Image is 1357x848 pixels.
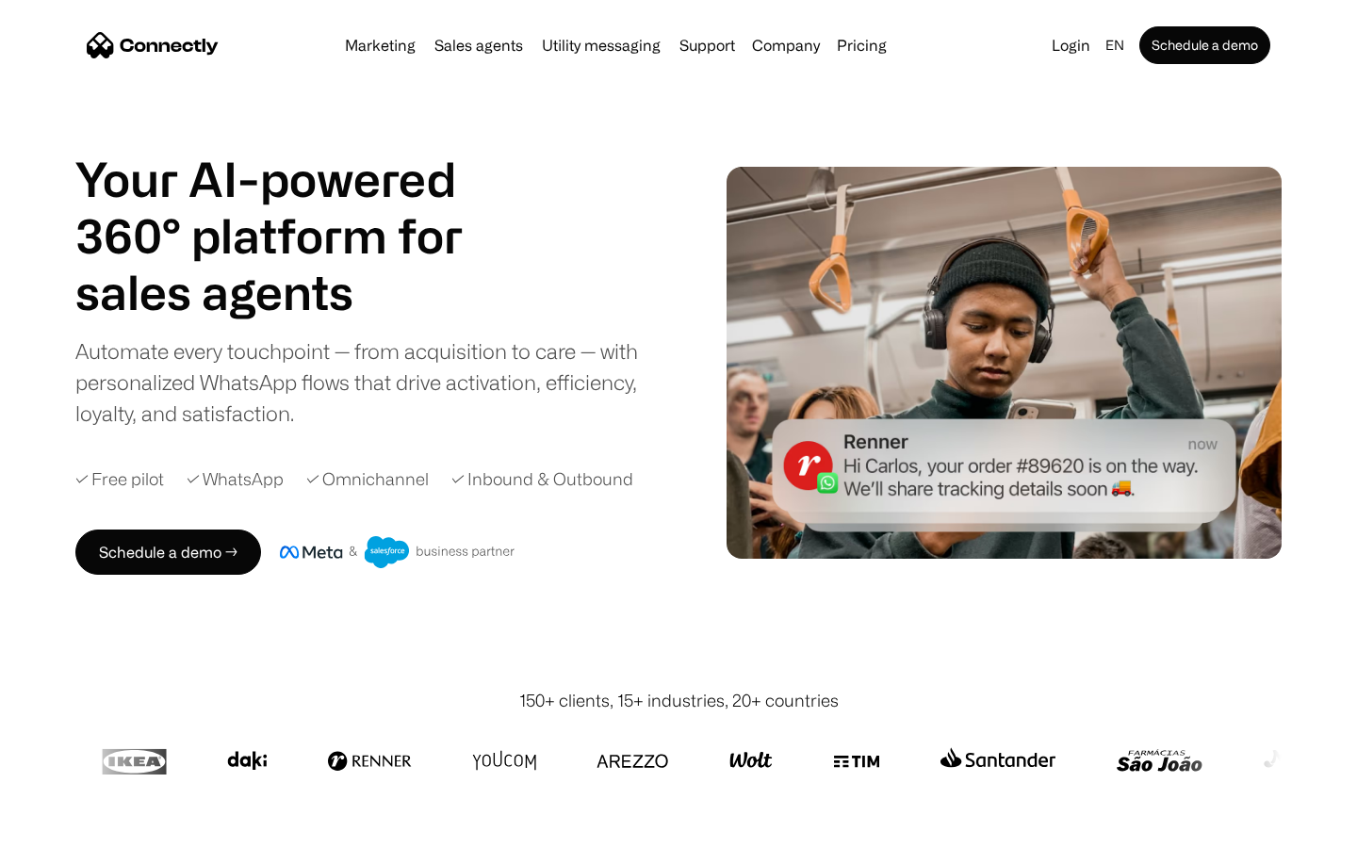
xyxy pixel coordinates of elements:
[1098,32,1136,58] div: en
[1105,32,1124,58] div: en
[519,688,839,713] div: 150+ clients, 15+ industries, 20+ countries
[1044,32,1098,58] a: Login
[75,264,509,320] h1: sales agents
[829,38,894,53] a: Pricing
[746,32,826,58] div: Company
[337,38,423,53] a: Marketing
[87,31,219,59] a: home
[1139,26,1270,64] a: Schedule a demo
[752,32,820,58] div: Company
[534,38,668,53] a: Utility messaging
[19,813,113,841] aside: Language selected: English
[451,466,633,492] div: ✓ Inbound & Outbound
[75,264,509,320] div: 1 of 4
[187,466,284,492] div: ✓ WhatsApp
[306,466,429,492] div: ✓ Omnichannel
[75,335,669,429] div: Automate every touchpoint — from acquisition to care — with personalized WhatsApp flows that driv...
[280,536,515,568] img: Meta and Salesforce business partner badge.
[75,151,509,264] h1: Your AI-powered 360° platform for
[75,466,164,492] div: ✓ Free pilot
[75,530,261,575] a: Schedule a demo →
[672,38,743,53] a: Support
[75,264,509,320] div: carousel
[38,815,113,841] ul: Language list
[427,38,531,53] a: Sales agents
